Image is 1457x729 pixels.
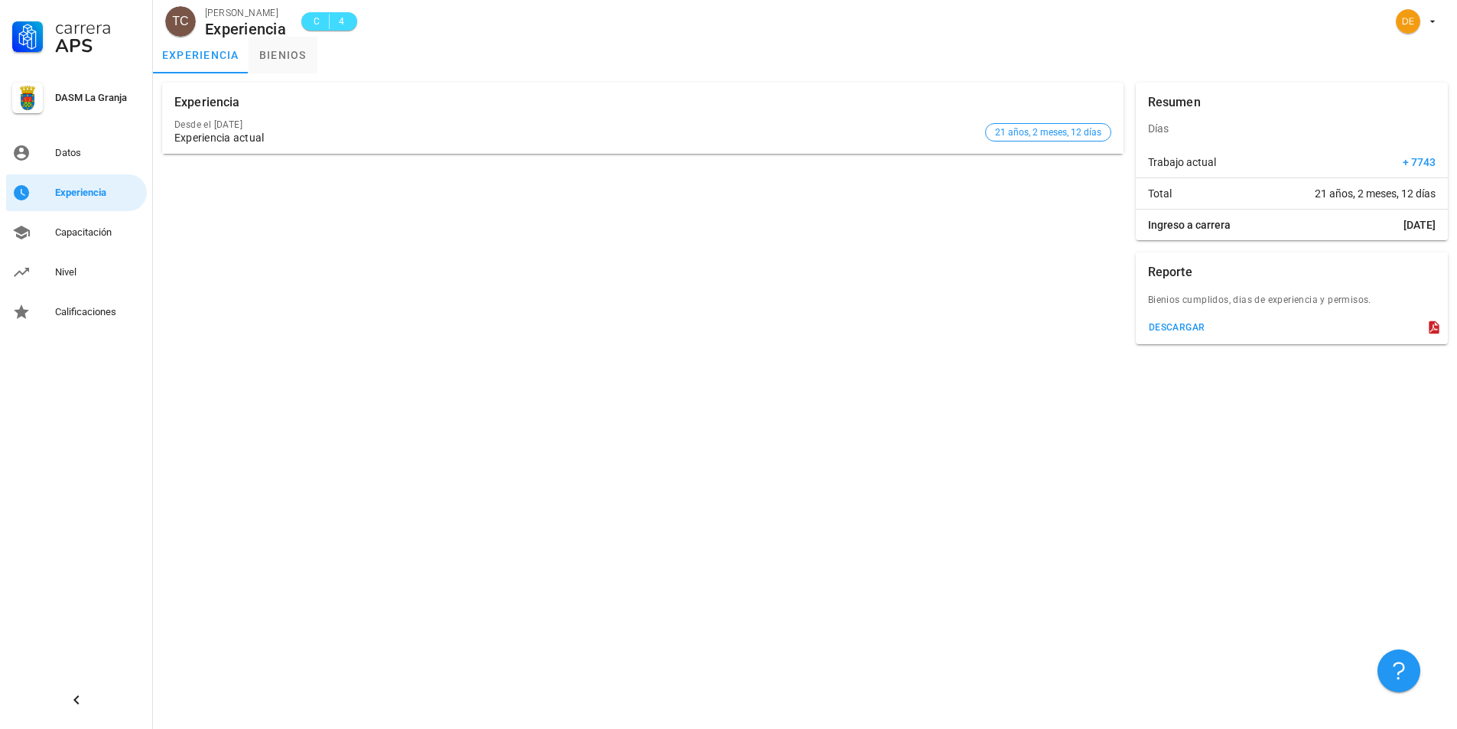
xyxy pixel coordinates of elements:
div: Experiencia [205,21,286,37]
a: experiencia [153,37,249,73]
div: DASM La Granja [55,92,141,104]
div: Carrera [55,18,141,37]
a: Capacitación [6,214,147,251]
span: Trabajo actual [1148,155,1216,170]
div: APS [55,37,141,55]
a: Calificaciones [6,294,147,330]
div: Calificaciones [55,306,141,318]
div: Experiencia [174,83,240,122]
div: Desde el [DATE] [174,119,979,130]
span: 21 años, 2 meses, 12 días [1315,186,1436,201]
div: Experiencia [55,187,141,199]
span: 21 años, 2 meses, 12 días [995,124,1101,141]
div: descargar [1148,322,1205,333]
div: Capacitación [55,226,141,239]
div: [PERSON_NAME] [205,5,286,21]
div: Experiencia actual [174,132,979,145]
span: 4 [336,14,348,29]
a: Experiencia [6,174,147,211]
a: Nivel [6,254,147,291]
span: C [311,14,323,29]
div: Resumen [1148,83,1201,122]
span: TC [172,6,188,37]
div: Reporte [1148,252,1192,292]
span: Total [1148,186,1172,201]
span: [DATE] [1403,217,1436,233]
a: Datos [6,135,147,171]
div: Días [1136,110,1448,147]
div: Nivel [55,266,141,278]
div: Bienios cumplidos, dias de experiencia y permisos. [1136,292,1448,317]
button: descargar [1142,317,1211,338]
div: avatar [165,6,196,37]
a: bienios [249,37,317,73]
span: Ingreso a carrera [1148,217,1231,233]
span: + 7743 [1403,155,1436,170]
div: Datos [55,147,141,159]
div: avatar [1396,9,1420,34]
